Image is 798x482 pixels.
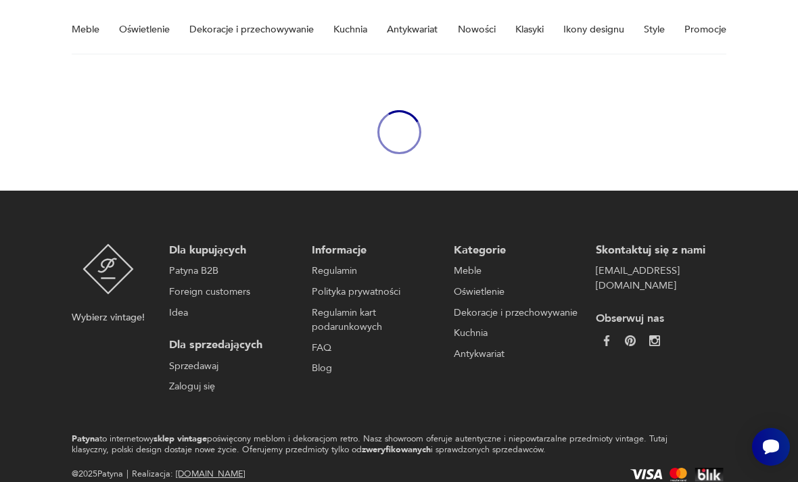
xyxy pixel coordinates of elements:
a: Zaloguj się [169,379,293,394]
a: Blog [312,361,436,376]
a: Regulamin [312,264,436,279]
a: Oświetlenie [119,6,170,53]
span: Realizacja: [132,467,245,482]
a: Meble [72,6,99,53]
a: Kuchnia [454,326,578,341]
a: [DOMAIN_NAME] [176,468,245,480]
p: to internetowy poświęcony meblom i dekoracjom retro. Nasz showroom oferuje autentyczne i niepowta... [72,433,684,455]
a: Antykwariat [387,6,438,53]
strong: zweryfikowanych [362,443,431,456]
a: FAQ [312,341,436,356]
p: Kategorie [454,243,578,258]
p: Wybierz vintage! [72,310,145,325]
a: Oświetlenie [454,285,578,299]
a: Promocje [684,6,726,53]
img: 37d27d81a828e637adc9f9cb2e3d3a8a.webp [625,335,636,346]
a: Meble [454,264,578,279]
p: Dla sprzedających [169,338,293,353]
a: [EMAIL_ADDRESS][DOMAIN_NAME] [596,264,720,293]
div: | [126,467,128,482]
iframe: Smartsupp widget button [752,428,790,466]
img: Visa [628,469,665,479]
a: Dekoracje i przechowywanie [189,6,314,53]
strong: Patyna [72,433,99,445]
img: Patyna - sklep z meblami i dekoracjami vintage [83,243,135,295]
a: Klasyki [515,6,544,53]
span: @ 2025 Patyna [72,467,123,482]
p: Informacje [312,243,436,258]
a: Style [644,6,665,53]
p: Obserwuj nas [596,312,720,327]
a: Patyna B2B [169,264,293,279]
a: Nowości [458,6,496,53]
img: Mastercard [667,468,689,481]
a: Dekoracje i przechowywanie [454,306,578,320]
img: BLIK [692,468,726,481]
strong: sklep vintage [154,433,207,445]
a: Polityka prywatności [312,285,436,299]
a: Antykwariat [454,347,578,362]
a: Sprzedawaj [169,359,293,374]
p: Dla kupujących [169,243,293,258]
img: c2fd9cf7f39615d9d6839a72ae8e59e5.webp [649,335,660,346]
img: da9060093f698e4c3cedc1453eec5031.webp [601,335,612,346]
a: Ikony designu [563,6,624,53]
a: Idea [169,306,293,320]
p: Skontaktuj się z nami [596,243,720,258]
a: Foreign customers [169,285,293,299]
a: Kuchnia [333,6,367,53]
a: Regulamin kart podarunkowych [312,306,436,335]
